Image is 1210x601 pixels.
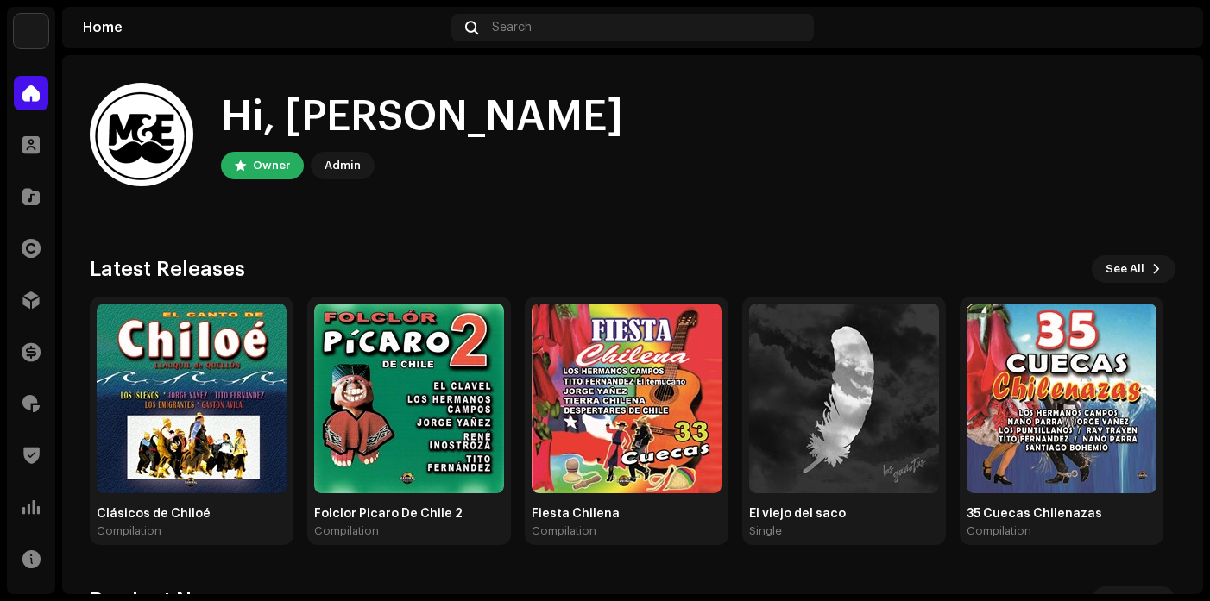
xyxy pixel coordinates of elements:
[532,524,596,538] div: Compilation
[314,524,379,538] div: Compilation
[1092,255,1175,283] button: See All
[314,304,504,493] img: 3d30e033-b086-4be6-9502-f54098138a77
[325,155,361,176] div: Admin
[967,507,1156,521] div: 35 Cuecas Chilenazas
[90,255,245,283] h3: Latest Releases
[532,507,722,521] div: Fiesta Chilena
[749,524,782,538] div: Single
[1106,252,1144,286] span: See All
[1155,14,1182,41] img: c904f273-36fb-4b92-97b0-1c77b616e906
[492,21,532,34] span: Search
[97,507,287,521] div: Clásicos de Chiloé
[97,524,161,538] div: Compilation
[221,90,623,145] div: Hi, [PERSON_NAME]
[14,14,48,48] img: 78f3867b-a9d0-4b96-9959-d5e4a689f6cf
[967,304,1156,493] img: 8962bf2b-3241-4d11-9226-b5468a8c4c75
[749,507,939,521] div: El viejo del saco
[967,524,1031,538] div: Compilation
[90,83,193,186] img: c904f273-36fb-4b92-97b0-1c77b616e906
[314,507,504,521] div: Folclor Picaro De Chile 2
[253,155,290,176] div: Owner
[97,304,287,493] img: 6e92b10b-6e15-4d43-b8dd-563746f258e7
[749,304,939,493] img: bdadcb61-a582-484a-9773-ee1e23dd406a
[83,21,444,34] div: Home
[532,304,722,493] img: 94a38387-477a-48c4-8c5d-f2adb3e7237a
